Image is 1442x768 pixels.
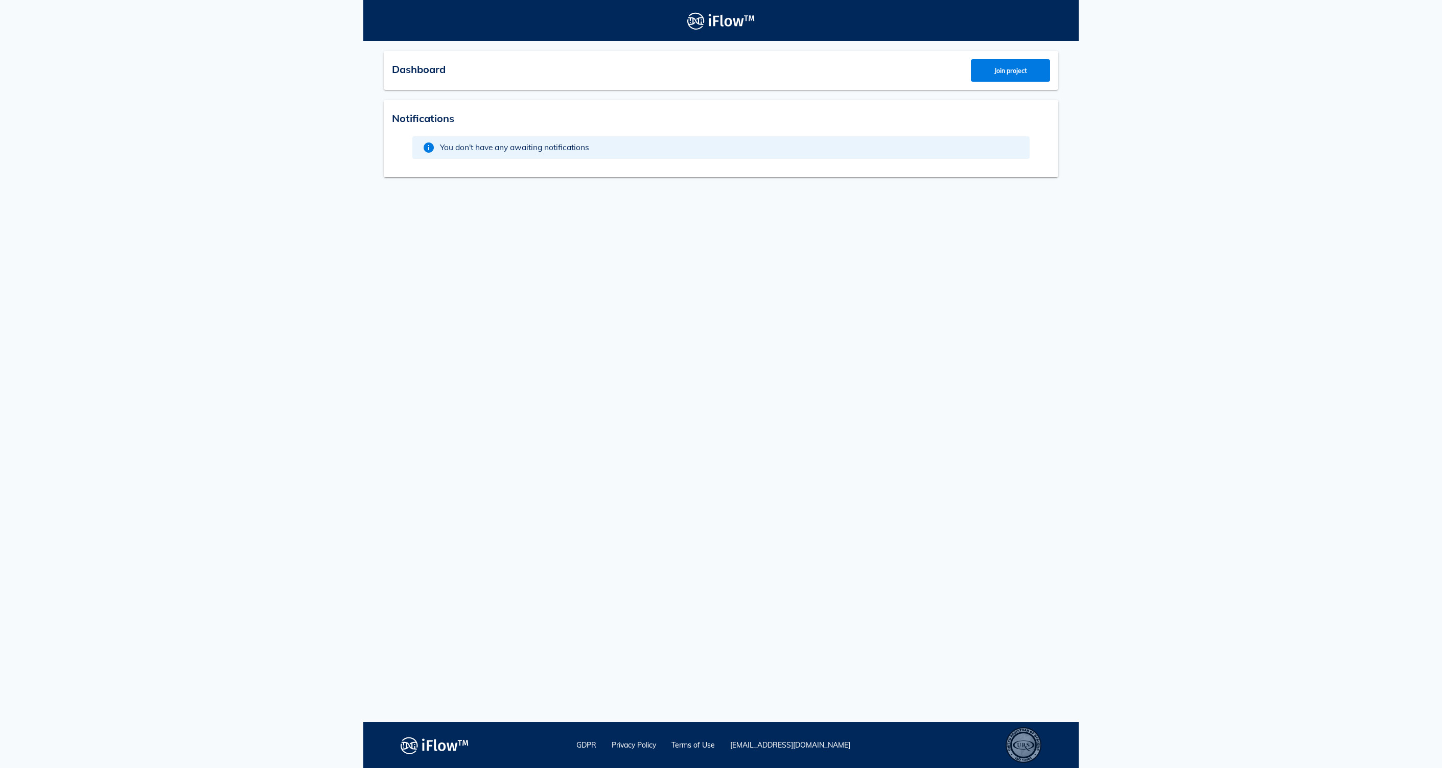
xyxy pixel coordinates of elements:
a: Terms of Use [671,740,715,750]
a: Logo [363,9,1079,32]
span: You don't have any awaiting notifications [440,141,589,154]
a: Privacy Policy [612,740,656,750]
img: logo [401,734,469,757]
button: Join project [971,59,1050,82]
a: GDPR [576,740,596,750]
div: ISO 13485 – Quality Management System [1006,727,1041,763]
span: Dashboard [392,63,446,76]
a: [EMAIL_ADDRESS][DOMAIN_NAME] [730,740,850,750]
span: Join project [981,67,1040,75]
span: Notifications [392,112,454,125]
